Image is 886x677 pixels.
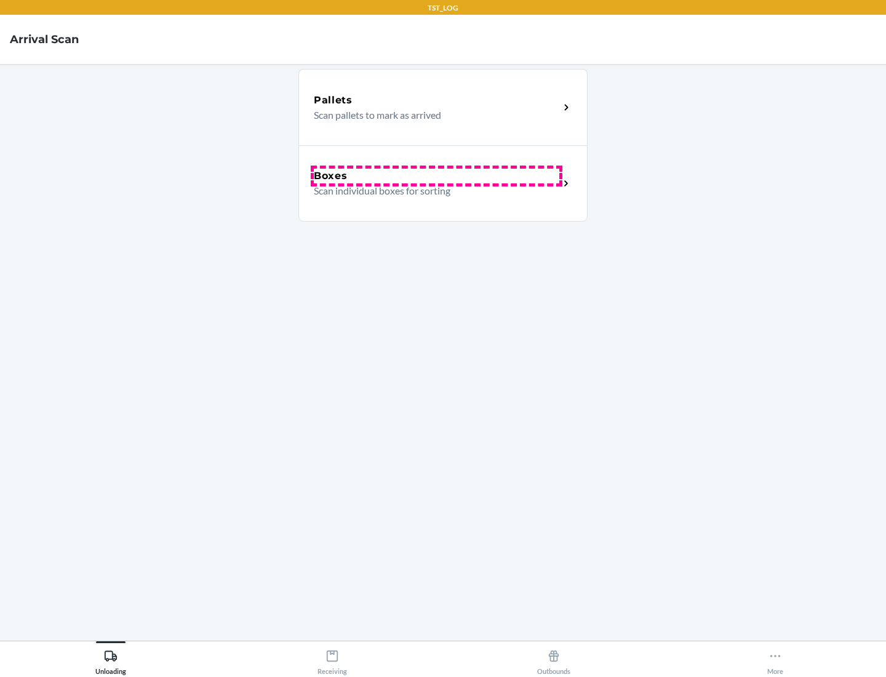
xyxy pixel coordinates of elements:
[443,641,664,675] button: Outbounds
[221,641,443,675] button: Receiving
[314,93,353,108] h5: Pallets
[428,2,458,14] p: TST_LOG
[314,108,549,122] p: Scan pallets to mark as arrived
[767,644,783,675] div: More
[298,145,588,222] a: BoxesScan individual boxes for sorting
[537,644,570,675] div: Outbounds
[314,169,348,183] h5: Boxes
[10,31,79,47] h4: Arrival Scan
[664,641,886,675] button: More
[95,644,126,675] div: Unloading
[298,69,588,145] a: PalletsScan pallets to mark as arrived
[317,644,347,675] div: Receiving
[314,183,549,198] p: Scan individual boxes for sorting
